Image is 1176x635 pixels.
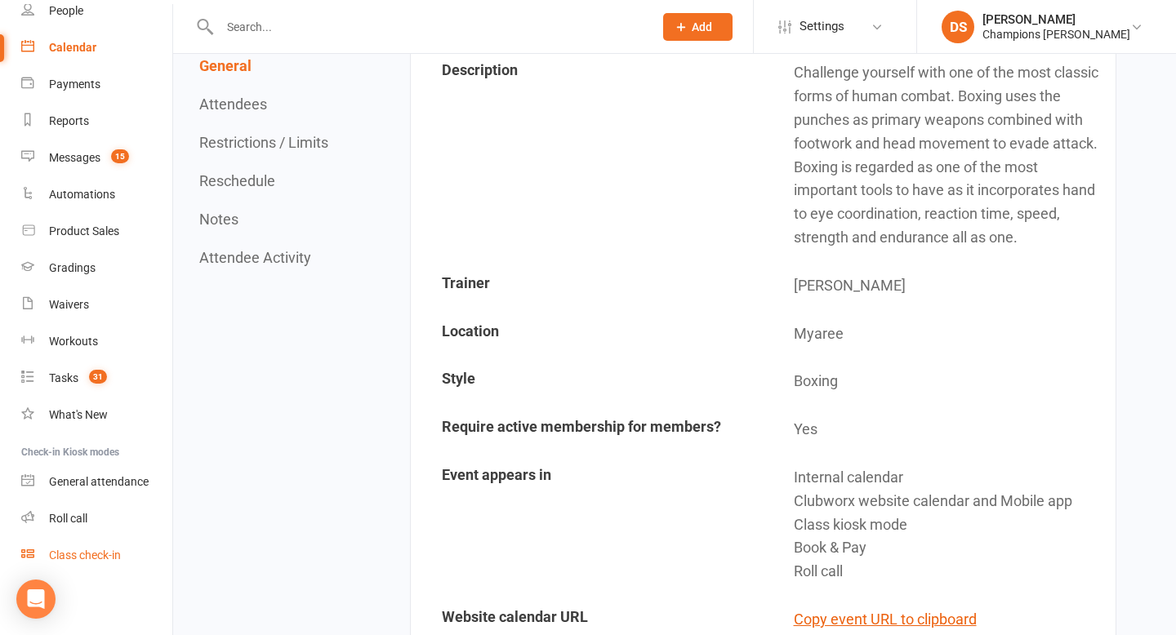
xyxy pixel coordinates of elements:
[942,11,974,43] div: DS
[49,224,119,238] div: Product Sales
[49,4,83,17] div: People
[21,500,172,537] a: Roll call
[21,66,172,103] a: Payments
[794,490,1103,513] div: Clubworx website calendar and Mobile app
[49,188,115,201] div: Automations
[800,8,844,45] span: Settings
[412,455,763,595] td: Event appears in
[21,360,172,397] a: Tasks 31
[215,16,642,38] input: Search...
[49,371,78,384] div: Tasks
[21,140,172,176] a: Messages 15
[199,211,238,228] button: Notes
[412,358,763,405] td: Style
[111,149,129,163] span: 15
[199,172,275,189] button: Reschedule
[21,176,172,213] a: Automations
[49,41,96,54] div: Calendar
[49,408,108,421] div: What's New
[692,20,712,33] span: Add
[764,50,1115,260] td: Challenge yourself with one of the most classic forms of human combat. Boxing uses the punches as...
[21,213,172,250] a: Product Sales
[199,57,252,74] button: General
[21,29,172,66] a: Calendar
[982,12,1130,27] div: [PERSON_NAME]
[49,512,87,525] div: Roll call
[89,370,107,384] span: 31
[794,466,1103,490] div: Internal calendar
[199,95,267,113] button: Attendees
[764,406,1115,453] td: Yes
[49,298,89,311] div: Waivers
[21,286,172,323] a: Waivers
[49,114,89,127] div: Reports
[412,406,763,453] td: Require active membership for members?
[49,151,100,164] div: Messages
[49,548,121,562] div: Class check-in
[764,358,1115,405] td: Boxing
[21,464,172,500] a: General attendance kiosk mode
[982,27,1130,42] div: Champions [PERSON_NAME]
[21,103,172,140] a: Reports
[21,250,172,286] a: Gradings
[663,13,733,41] button: Add
[49,261,96,274] div: Gradings
[764,263,1115,309] td: [PERSON_NAME]
[412,50,763,260] td: Description
[49,335,98,348] div: Workouts
[21,537,172,574] a: Class kiosk mode
[794,608,977,632] button: Copy event URL to clipboard
[199,249,311,266] button: Attendee Activity
[794,560,1103,584] div: Roll call
[49,475,149,488] div: General attendance
[21,397,172,433] a: What's New
[764,311,1115,357] td: Myaree
[412,311,763,357] td: Location
[794,513,1103,537] div: Class kiosk mode
[412,263,763,309] td: Trainer
[21,323,172,360] a: Workouts
[49,78,100,91] div: Payments
[199,134,328,151] button: Restrictions / Limits
[794,536,1103,560] div: Book & Pay
[16,579,56,619] div: Open Intercom Messenger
